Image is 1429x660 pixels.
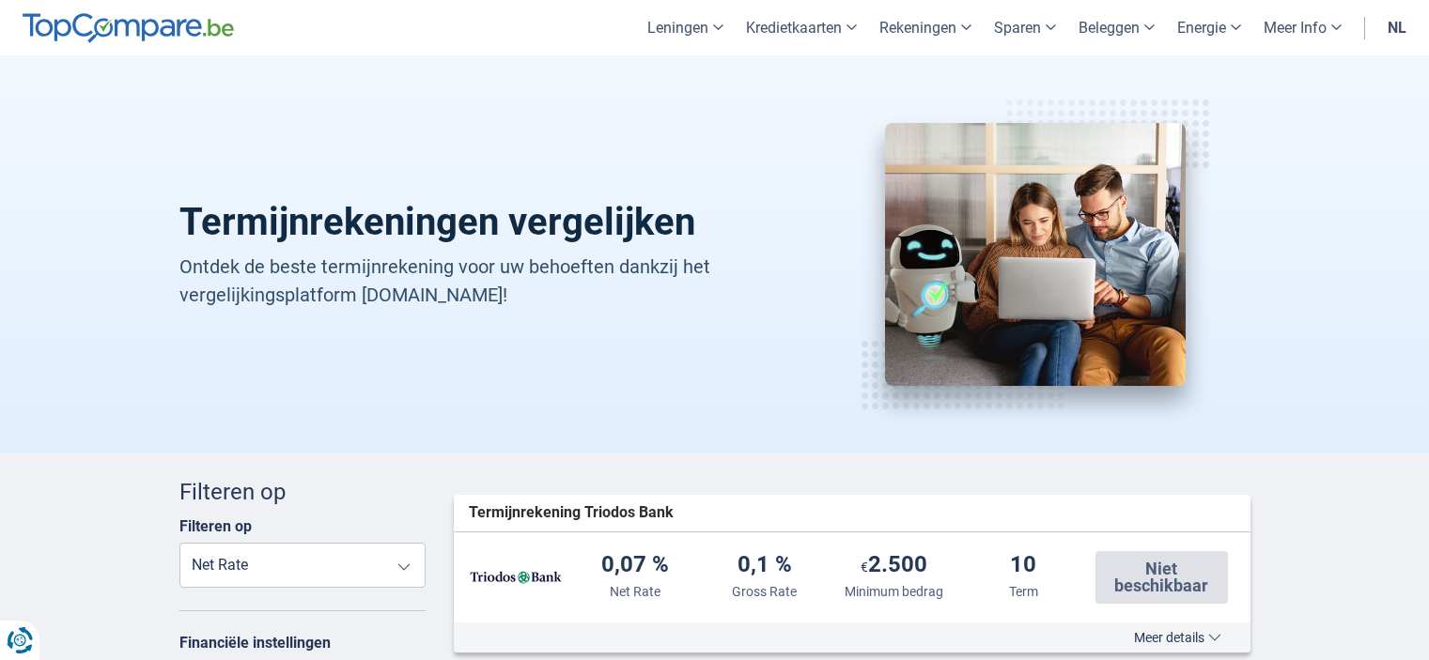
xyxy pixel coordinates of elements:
h1: Termijnrekeningen vergelijken [179,200,793,245]
button: Niet beschikbaar [1095,551,1227,604]
img: Triodos [469,554,563,601]
span: Meer details [1134,631,1221,644]
label: Filteren op [179,517,252,535]
div: Minimum bedrag [845,582,943,601]
p: Ontdek de beste termijnrekening voor uw behoeften dankzij het vergelijkingsplatform [DOMAIN_NAME]! [179,253,793,309]
div: 2.500 [861,553,927,578]
div: Term [1009,582,1038,601]
div: 0,07 % [601,553,669,578]
span: Niet beschikbaar [1107,560,1216,594]
div: Gross Rate [732,582,797,601]
img: Termijnrekeningen [885,123,1186,386]
label: Financiële instellingen [179,634,331,652]
span: Termijnrekening Triodos Bank [469,502,674,524]
div: 10 [1010,553,1036,578]
button: Meer details [1120,630,1235,645]
div: Net Rate [610,582,660,601]
div: 0,1 % [738,553,792,578]
span: € [861,560,868,575]
img: TopCompare [23,13,234,43]
div: Filteren op [179,476,427,508]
